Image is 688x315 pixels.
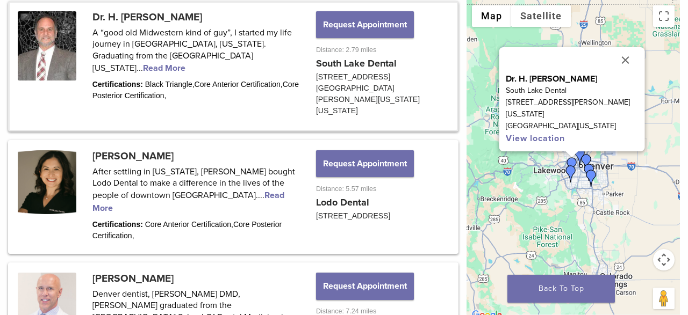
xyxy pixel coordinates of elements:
p: [STREET_ADDRESS][PERSON_NAME][US_STATE] [505,97,638,120]
div: Dr. Rachel LePera [580,164,598,181]
div: Dr. H. Scott Stewart [563,157,580,174]
button: Request Appointment [316,150,414,177]
button: Map camera controls [653,249,675,270]
div: Dr. Mitchell Williams [583,170,600,187]
p: South Lake Dental [505,85,638,97]
button: Request Appointment [316,273,414,299]
a: Back To Top [507,275,615,303]
p: [GEOGRAPHIC_DATA][US_STATE] [505,120,638,132]
button: Close [612,47,638,73]
button: Drag Pegman onto the map to open Street View [653,288,675,309]
button: Toggle fullscreen view [653,5,675,27]
button: Show satellite imagery [511,5,571,27]
div: Dr. Sharon Dickerson [578,154,595,171]
a: View location [505,133,564,144]
div: Dr. Guy Grabiak [562,165,579,182]
button: Show street map [472,5,511,27]
p: Dr. H. [PERSON_NAME] [505,73,638,85]
button: Request Appointment [316,11,414,38]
